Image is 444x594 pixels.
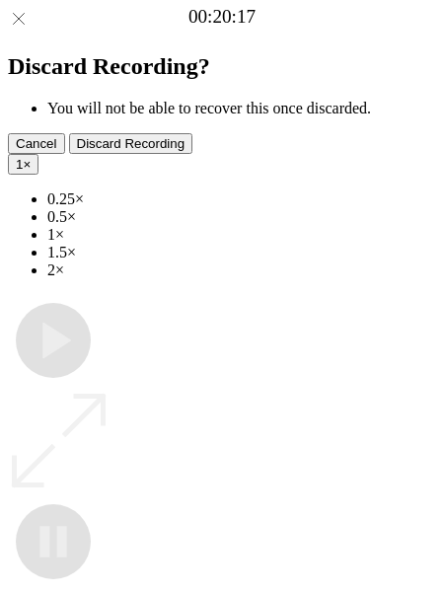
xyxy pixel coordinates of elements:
[47,261,436,279] li: 2×
[69,133,193,154] button: Discard Recording
[16,157,23,172] span: 1
[47,244,436,261] li: 1.5×
[47,100,436,117] li: You will not be able to recover this once discarded.
[8,53,436,80] h2: Discard Recording?
[8,154,38,175] button: 1×
[47,226,436,244] li: 1×
[8,133,65,154] button: Cancel
[47,208,436,226] li: 0.5×
[188,6,256,28] a: 00:20:17
[47,190,436,208] li: 0.25×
